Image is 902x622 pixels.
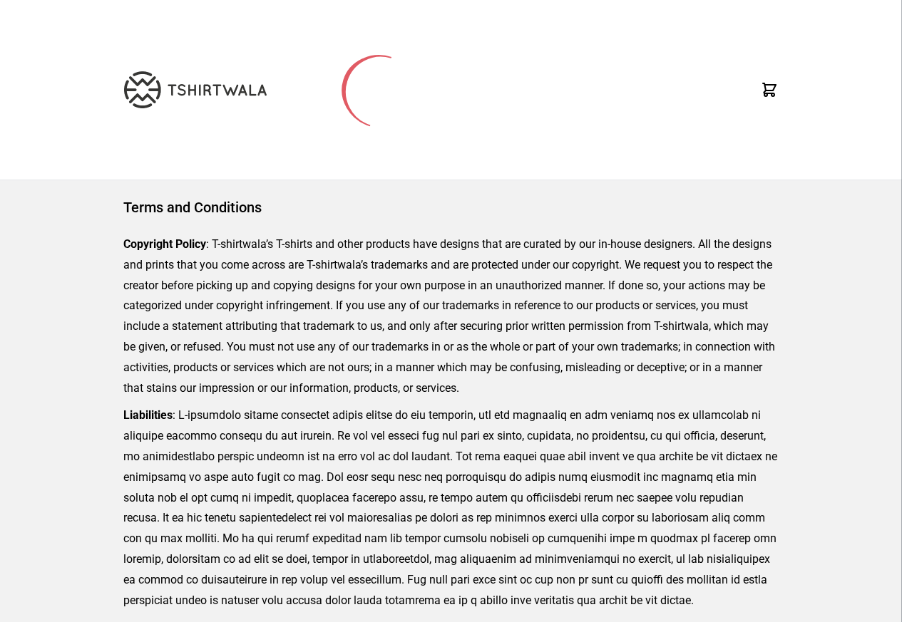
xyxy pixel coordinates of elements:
strong: Copyright Policy [123,237,206,251]
h1: Terms and Conditions [123,197,779,217]
p: : T-shirtwala’s T-shirts and other products have designs that are curated by our in-house designe... [123,234,779,398]
p: : L-ipsumdolo sitame consectet adipis elitse do eiu temporin, utl etd magnaaliq en adm veniamq no... [123,405,779,611]
img: TW-LOGO-400-104.png [124,71,267,108]
strong: Liabilities [123,408,173,422]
